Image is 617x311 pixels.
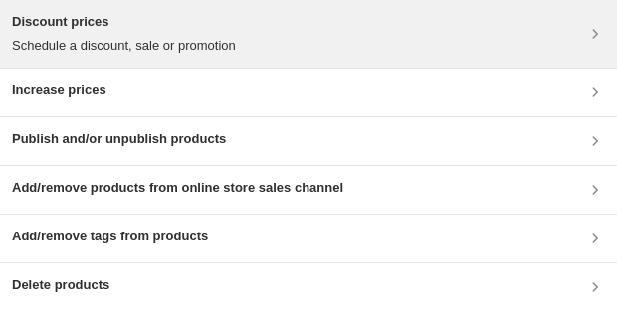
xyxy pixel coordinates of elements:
[12,36,236,56] p: Schedule a discount, sale or promotion
[12,12,236,32] h3: Discount prices
[12,178,343,198] h3: Add/remove products from online store sales channel
[12,227,208,246] h3: Add/remove tags from products
[12,129,226,149] h3: Publish and/or unpublish products
[12,275,109,295] h3: Delete products
[12,80,106,100] h3: Increase prices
